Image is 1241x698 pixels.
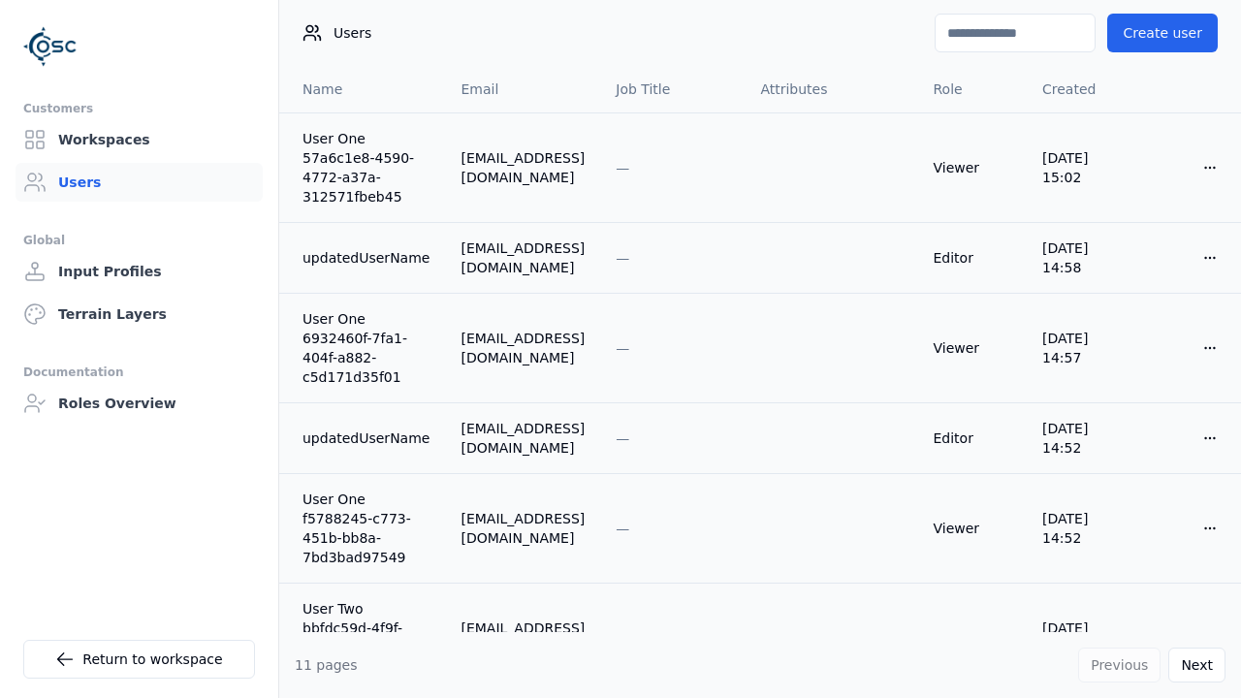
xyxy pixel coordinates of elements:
a: Roles Overview [16,384,263,423]
span: — [616,340,629,356]
span: 11 pages [295,657,358,673]
div: Customers [23,97,255,120]
img: Logo [23,19,78,74]
span: — [616,160,629,175]
span: — [616,630,629,646]
a: updatedUserName [302,248,430,268]
div: [EMAIL_ADDRESS][DOMAIN_NAME] [461,509,585,548]
span: Users [334,23,371,43]
div: [EMAIL_ADDRESS][DOMAIN_NAME] [461,238,585,277]
div: Global [23,229,255,252]
a: updatedUserName [302,428,430,448]
th: Created [1027,66,1140,112]
div: [EMAIL_ADDRESS][DOMAIN_NAME] [461,148,585,187]
a: Input Profiles [16,252,263,291]
a: User One f5788245-c773-451b-bb8a-7bd3bad97549 [302,490,430,567]
div: [DATE] 14:57 [1042,329,1125,367]
a: User Two bbfdc59d-4f9f-4a7f-81c4-088b9a359132 [302,599,430,677]
a: Workspaces [16,120,263,159]
span: — [616,250,629,266]
div: Viewer [933,628,1011,648]
button: Next [1168,648,1225,682]
button: Create user [1107,14,1218,52]
th: Attributes [745,66,917,112]
div: [EMAIL_ADDRESS][DOMAIN_NAME] [461,419,585,458]
div: [DATE] 15:02 [1042,148,1125,187]
a: User One 6932460f-7fa1-404f-a882-c5d171d35f01 [302,309,430,387]
div: [EMAIL_ADDRESS][DOMAIN_NAME] [461,329,585,367]
a: Users [16,163,263,202]
div: [DATE] 14:26 [1042,619,1125,657]
th: Email [445,66,600,112]
div: [DATE] 14:52 [1042,419,1125,458]
div: Viewer [933,338,1011,358]
div: Viewer [933,158,1011,177]
a: User One 57a6c1e8-4590-4772-a37a-312571fbeb45 [302,129,430,206]
div: Editor [933,248,1011,268]
a: Terrain Layers [16,295,263,333]
div: [EMAIL_ADDRESS][DOMAIN_NAME] [461,619,585,657]
div: Editor [933,428,1011,448]
th: Role [917,66,1027,112]
span: — [616,521,629,536]
div: [DATE] 14:52 [1042,509,1125,548]
th: Job Title [600,66,745,112]
div: Documentation [23,361,255,384]
div: [DATE] 14:58 [1042,238,1125,277]
span: — [616,430,629,446]
a: Return to workspace [23,640,255,679]
div: Viewer [933,519,1011,538]
th: Name [279,66,445,112]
